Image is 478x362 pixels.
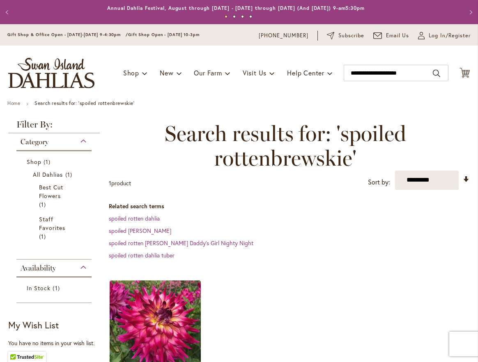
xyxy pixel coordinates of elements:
[243,68,267,77] span: Visit Us
[338,32,364,40] span: Subscribe
[8,58,94,88] a: store logo
[327,32,364,40] a: Subscribe
[259,32,308,40] a: [PHONE_NUMBER]
[233,15,236,18] button: 2 of 4
[418,32,471,40] a: Log In/Register
[33,171,63,178] span: All Dahlias
[123,68,139,77] span: Shop
[109,121,462,171] span: Search results for: 'spoiled rottenbrewskie'
[109,251,175,259] a: spoiled rotten dahlia tuber
[6,333,29,356] iframe: Launch Accessibility Center
[109,227,171,235] a: spoiled [PERSON_NAME]
[249,15,252,18] button: 4 of 4
[21,137,48,146] span: Category
[39,215,71,241] a: Staff Favorites
[39,215,65,232] span: Staff Favorites
[39,183,63,200] span: Best Cut Flowers
[373,32,409,40] a: Email Us
[8,120,100,133] strong: Filter By:
[27,158,41,166] span: Shop
[160,68,173,77] span: New
[21,264,56,273] span: Availability
[7,32,128,37] span: Gift Shop & Office Open - [DATE]-[DATE] 9-4:30pm /
[109,177,131,190] p: product
[109,239,253,247] a: spoiled rotten [PERSON_NAME] Daddy's Girl Nighty Night
[27,284,51,292] span: In Stock
[225,15,228,18] button: 1 of 4
[8,339,104,347] div: You have no items in your wish list.
[386,32,409,40] span: Email Us
[462,4,478,20] button: Next
[287,68,324,77] span: Help Center
[39,232,48,241] span: 1
[53,284,62,292] span: 1
[34,100,134,106] strong: Search results for: 'spoiled rottenbrewskie'
[128,32,200,37] span: Gift Shop Open - [DATE] 10-3pm
[7,100,20,106] a: Home
[368,175,390,190] label: Sort by:
[429,32,471,40] span: Log In/Register
[109,202,470,210] dt: Related search terms
[33,170,77,179] a: All Dahlias
[27,157,83,166] a: Shop
[241,15,244,18] button: 3 of 4
[39,200,48,209] span: 1
[109,214,160,222] a: spoiled rotten dahlia
[8,319,59,331] strong: My Wish List
[65,170,74,179] span: 1
[44,157,53,166] span: 1
[109,179,111,187] span: 1
[107,5,365,11] a: Annual Dahlia Festival, August through [DATE] - [DATE] through [DATE] (And [DATE]) 9-am5:30pm
[194,68,222,77] span: Our Farm
[39,183,71,209] a: Best Cut Flowers
[27,284,83,292] a: In Stock 1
